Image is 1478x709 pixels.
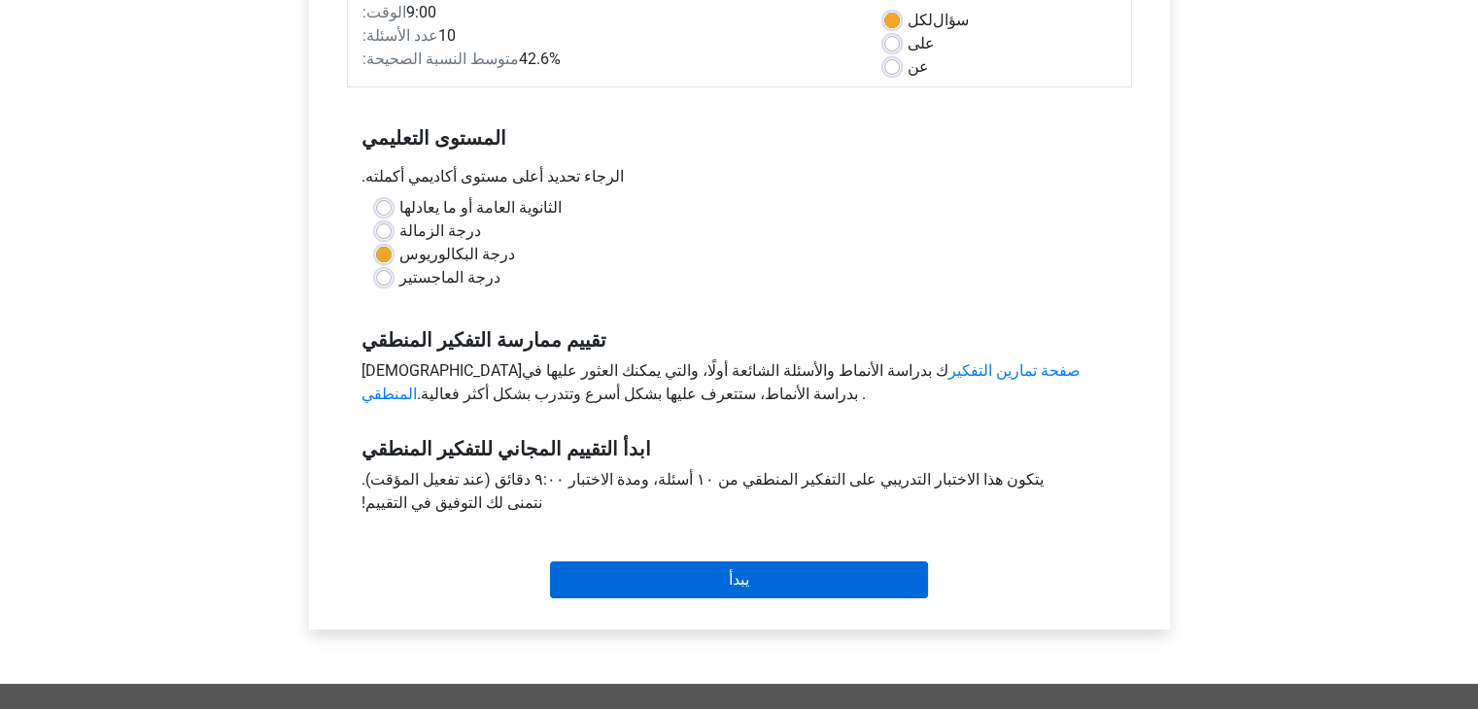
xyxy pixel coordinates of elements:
font: الرجاء تحديد أعلى مستوى أكاديمي أكملته. [361,167,624,186]
font: نتمنى لك التوفيق في التقييم! [361,493,542,512]
font: عن [908,57,929,76]
font: ابدأ التقييم المجاني للتفكير المنطقي [361,437,651,460]
font: لكل [908,11,933,29]
font: تقييم ممارسة التفكير المنطقي [361,328,606,352]
font: سؤال [933,11,969,29]
font: 9:00 [406,3,436,21]
font: درجة البكالوريوس [399,245,515,263]
font: على [908,34,935,52]
font: 10 [438,26,456,45]
font: المستوى التعليمي [361,126,506,150]
font: متوسط النسبة الصحيحة: [362,50,519,68]
font: [DEMOGRAPHIC_DATA]ك بدراسة الأنماط والأسئلة الشائعة أولًا، والتي يمكنك العثور عليها في [361,361,948,380]
font: يتكون هذا الاختبار التدريبي على التفكير المنطقي من ١٠ أسئلة، ومدة الاختبار ٩:٠٠ دقائق (عند تفعيل ... [361,470,1044,489]
font: الثانوية العامة أو ما يعادلها [399,198,562,217]
font: الوقت: [362,3,406,21]
input: يبدأ [550,561,928,598]
font: 42.6% [519,50,561,68]
font: درجة الزمالة [399,221,481,240]
font: . بدراسة الأنماط، ستتعرف عليها بشكل أسرع وتتدرب بشكل أكثر فعالية. [417,385,866,403]
font: درجة الماجستير [399,268,500,287]
font: عدد الأسئلة: [362,26,438,45]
